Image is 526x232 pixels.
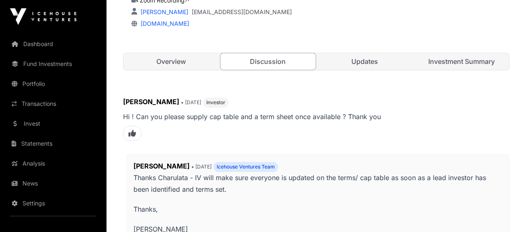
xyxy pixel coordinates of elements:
[181,99,201,105] span: • [DATE]
[7,35,100,53] a: Dashboard
[191,164,212,170] span: • [DATE]
[137,20,189,27] a: [DOMAIN_NAME]
[7,95,100,113] a: Transactions
[7,75,100,93] a: Portfolio
[123,126,141,141] span: Like this comment
[139,8,188,15] a: [PERSON_NAME]
[317,53,412,70] a: Updates
[484,192,526,232] iframe: Chat Widget
[414,53,509,70] a: Investment Summary
[133,172,502,195] p: Thanks Charulata - IV will make sure everyone is updated on the terms/ cap table as soon as a lea...
[7,55,100,73] a: Fund Investments
[206,99,225,106] span: Investor
[123,98,179,106] span: [PERSON_NAME]
[217,164,275,170] span: Icehouse Ventures Team
[220,53,316,70] a: Discussion
[123,53,219,70] a: Overview
[133,203,502,215] p: Thanks,
[7,115,100,133] a: Invest
[133,162,190,170] span: [PERSON_NAME]
[123,53,509,70] nav: Tabs
[7,154,100,173] a: Analysis
[7,134,100,153] a: Statements
[7,174,100,193] a: News
[192,8,292,16] a: [EMAIL_ADDRESS][DOMAIN_NAME]
[7,194,100,212] a: Settings
[123,111,509,122] p: Hi ! Can you please supply cap table and a term sheet once available ? Thank you
[10,8,77,25] img: Icehouse Ventures Logo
